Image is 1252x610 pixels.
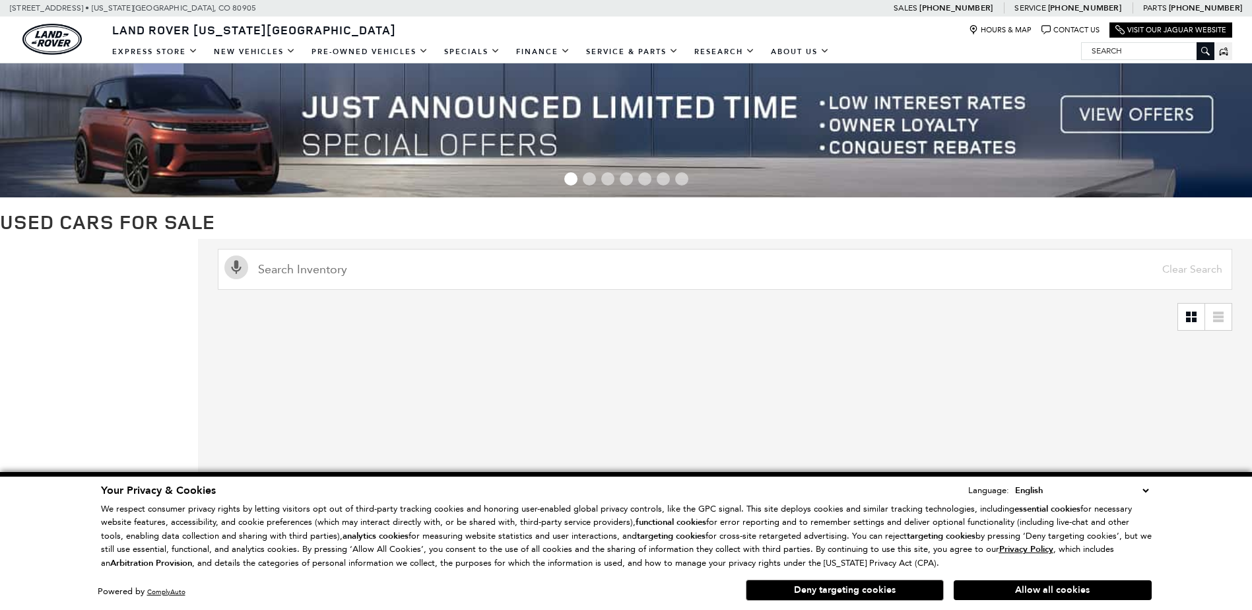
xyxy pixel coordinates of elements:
[638,172,651,186] span: Go to slide 5
[636,516,706,528] strong: functional cookies
[620,172,633,186] span: Go to slide 4
[1014,3,1045,13] span: Service
[1014,503,1080,515] strong: essential cookies
[110,557,192,569] strong: Arbitration Provision
[583,172,596,186] span: Go to slide 2
[969,25,1032,35] a: Hours & Map
[436,40,508,63] a: Specials
[578,40,686,63] a: Service & Parts
[101,483,216,498] span: Your Privacy & Cookies
[508,40,578,63] a: Finance
[637,530,706,542] strong: targeting cookies
[1169,3,1242,13] a: [PHONE_NUMBER]
[919,3,993,13] a: [PHONE_NUMBER]
[147,588,185,596] a: ComplyAuto
[999,543,1053,555] u: Privacy Policy
[206,40,304,63] a: New Vehicles
[224,255,248,279] svg: Click to toggle on voice search
[98,588,185,596] div: Powered by
[763,40,838,63] a: About Us
[746,580,944,601] button: Deny targeting cookies
[22,24,82,55] a: land-rover
[104,22,404,38] a: Land Rover [US_STATE][GEOGRAPHIC_DATA]
[1082,43,1214,59] input: Search
[999,544,1053,554] a: Privacy Policy
[564,172,577,186] span: Go to slide 1
[675,172,688,186] span: Go to slide 7
[1048,3,1121,13] a: [PHONE_NUMBER]
[894,3,917,13] span: Sales
[343,530,409,542] strong: analytics cookies
[968,486,1009,494] div: Language:
[218,249,1232,290] input: Search Inventory
[22,24,82,55] img: Land Rover
[1012,483,1152,498] select: Language Select
[10,3,256,13] a: [STREET_ADDRESS] • [US_STATE][GEOGRAPHIC_DATA], CO 80905
[1143,3,1167,13] span: Parts
[907,530,975,542] strong: targeting cookies
[101,502,1152,570] p: We respect consumer privacy rights by letting visitors opt out of third-party tracking cookies an...
[112,22,396,38] span: Land Rover [US_STATE][GEOGRAPHIC_DATA]
[954,580,1152,600] button: Allow all cookies
[104,40,838,63] nav: Main Navigation
[304,40,436,63] a: Pre-Owned Vehicles
[104,40,206,63] a: EXPRESS STORE
[686,40,763,63] a: Research
[657,172,670,186] span: Go to slide 6
[1041,25,1100,35] a: Contact Us
[1115,25,1226,35] a: Visit Our Jaguar Website
[601,172,614,186] span: Go to slide 3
